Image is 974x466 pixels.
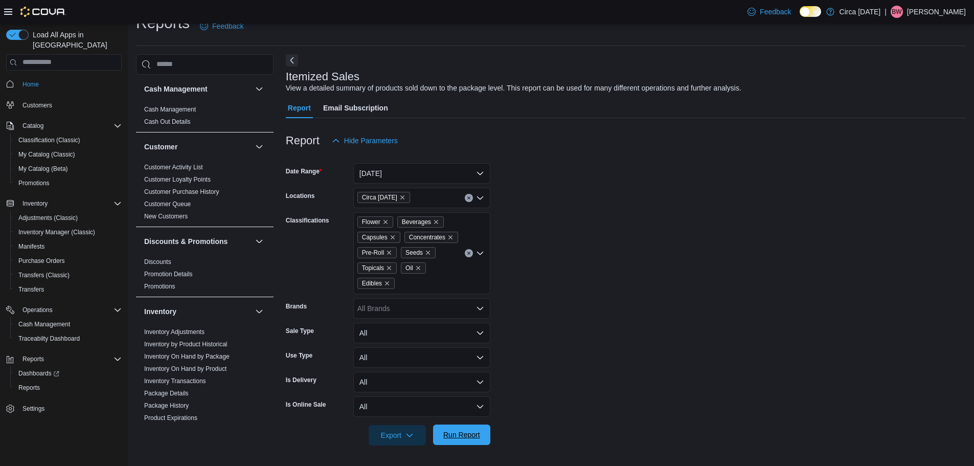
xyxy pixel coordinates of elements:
span: Circa 1818 [357,192,410,203]
a: New Customers [144,213,188,220]
span: My Catalog (Beta) [18,165,68,173]
span: Cash Out Details [144,118,191,126]
a: Dashboards [14,367,63,380]
button: Remove Capsules from selection in this group [390,234,396,240]
button: Promotions [10,176,126,190]
button: Reports [18,353,48,365]
button: Remove Beverages from selection in this group [433,219,439,225]
a: Reports [14,382,44,394]
span: Traceabilty Dashboard [14,332,122,345]
span: Catalog [18,120,122,132]
a: Discounts [144,258,171,265]
span: Product Expirations [144,414,197,422]
button: Clear input [465,249,473,257]
span: Customer Purchase History [144,188,219,196]
h3: Inventory [144,306,176,317]
span: Manifests [14,240,122,253]
span: Email Subscription [323,98,388,118]
label: Classifications [286,216,329,225]
span: Hide Parameters [344,136,398,146]
span: Inventory [22,199,48,208]
button: Hide Parameters [328,130,402,151]
span: My Catalog (Beta) [14,163,122,175]
span: Home [22,80,39,88]
a: Classification (Classic) [14,134,84,146]
div: Discounts & Promotions [136,256,274,297]
div: Inventory [136,326,274,465]
button: Discounts & Promotions [253,235,265,248]
button: My Catalog (Classic) [10,147,126,162]
button: Classification (Classic) [10,133,126,147]
button: Cash Management [253,83,265,95]
button: All [353,347,490,368]
button: Discounts & Promotions [144,236,251,247]
span: Circa [DATE] [362,192,397,203]
span: Concentrates [404,232,458,243]
span: Transfers (Classic) [14,269,122,281]
a: Customer Loyalty Points [144,176,211,183]
a: Cash Management [14,318,74,330]
button: Remove Flower from selection in this group [382,219,389,225]
button: Operations [2,303,126,317]
div: View a detailed summary of products sold down to the package level. This report can be used for m... [286,83,741,94]
button: Operations [18,304,57,316]
label: Brands [286,302,307,310]
button: Remove Seeds from selection in this group [425,250,431,256]
span: Pre-Roll [362,248,384,258]
h3: Report [286,135,320,147]
button: Reports [10,381,126,395]
span: Catalog [22,122,43,130]
button: [DATE] [353,163,490,184]
a: Customers [18,99,56,112]
span: Customer Loyalty Points [144,175,211,184]
a: Manifests [14,240,49,253]
input: Dark Mode [800,6,821,17]
span: Inventory [18,197,122,210]
span: Discounts [144,258,171,266]
span: Inventory Transactions [144,377,206,385]
span: Oil [401,262,426,274]
a: Inventory by Product Historical [144,341,228,348]
span: Seeds [401,247,436,258]
button: Inventory Manager (Classic) [10,225,126,239]
span: Promotion Details [144,270,193,278]
button: Adjustments (Classic) [10,211,126,225]
a: Inventory Manager (Classic) [14,226,99,238]
span: Inventory On Hand by Product [144,365,226,373]
span: Transfers (Classic) [18,271,70,279]
h3: Itemized Sales [286,71,359,83]
button: Remove Concentrates from selection in this group [447,234,454,240]
button: Cash Management [10,317,126,331]
button: Remove Pre-Roll from selection in this group [386,250,392,256]
label: Date Range [286,167,322,175]
button: Inventory [253,305,265,318]
h3: Cash Management [144,84,208,94]
a: Product Expirations [144,414,197,421]
span: Topicals [357,262,397,274]
a: Settings [18,403,49,415]
button: Settings [2,401,126,416]
a: Adjustments (Classic) [14,212,82,224]
a: Purchase Orders [14,255,69,267]
a: Inventory On Hand by Package [144,353,230,360]
a: Cash Out Details [144,118,191,125]
span: Operations [22,306,53,314]
span: Beverages [397,216,444,228]
a: Feedback [743,2,795,22]
a: Home [18,78,43,91]
label: Use Type [286,351,312,360]
span: Dashboards [18,369,59,378]
span: Inventory Manager (Classic) [18,228,95,236]
nav: Complex example [6,73,122,443]
h3: Discounts & Promotions [144,236,228,247]
span: Transfers [14,283,122,296]
span: Package History [144,402,189,410]
div: Customer [136,161,274,227]
span: Promotions [144,282,175,291]
button: Purchase Orders [10,254,126,268]
span: Traceabilty Dashboard [18,335,80,343]
p: Circa [DATE] [840,6,881,18]
a: Customer Queue [144,201,191,208]
span: Cash Management [14,318,122,330]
